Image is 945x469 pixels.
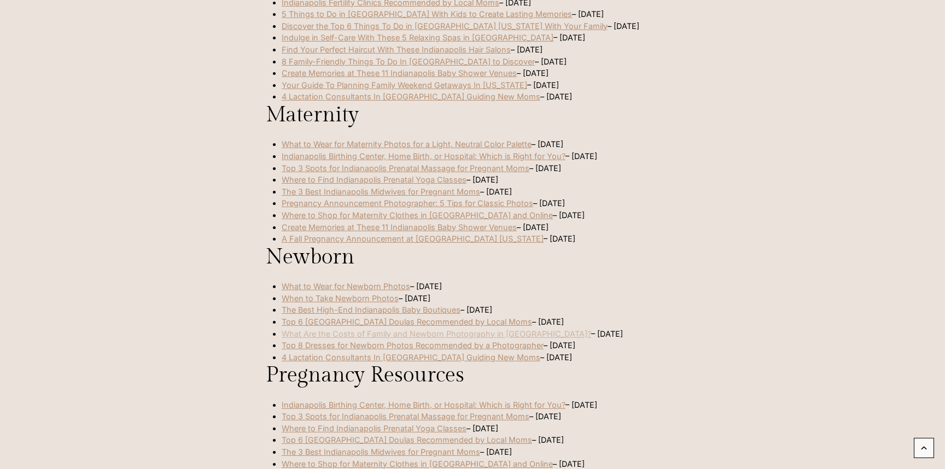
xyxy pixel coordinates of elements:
[282,305,460,314] a: The Best High-End Indianapolis Baby Boutiques
[282,186,679,198] li: – [DATE]
[282,92,540,101] a: 4 Lactation Consultants In [GEOGRAPHIC_DATA] Guiding New Moms
[282,32,679,44] li: – [DATE]
[914,438,934,458] a: Scroll to top
[282,446,679,458] li: – [DATE]
[282,233,679,245] li: – [DATE]
[282,9,572,19] a: 5 Things to Do in [GEOGRAPHIC_DATA] With Kids to Create Lasting Memories
[282,282,410,291] a: What to Wear for Newborn Photos
[282,198,533,208] a: Pregnancy Announcement Photographer: 5 Tips for Classic Photos
[282,222,517,232] a: Create Memories at These 11 Indianapolis Baby Shower Venues
[282,351,679,364] li: – [DATE]
[282,447,480,456] a: The 3 Best Indianapolis Midwives for Pregnant Moms
[282,67,679,79] li: – [DATE]
[282,33,553,42] a: Indulge in Self-Care With These 5 Relaxing Spas in [GEOGRAPHIC_DATA]
[282,174,679,186] li: – [DATE]
[282,294,399,303] a: When to Take Newborn Photos
[282,162,679,174] li: – [DATE]
[282,197,679,209] li: – [DATE]
[282,150,679,162] li: – [DATE]
[282,56,679,68] li: – [DATE]
[282,328,679,340] li: – [DATE]
[282,210,553,220] a: Where to Shop for Maternity Clothes in [GEOGRAPHIC_DATA] and Online
[282,8,679,20] li: – [DATE]
[282,304,679,316] li: – [DATE]
[266,363,464,388] a: Pregnancy Resources
[282,292,679,304] li: – [DATE]
[282,316,679,328] li: – [DATE]
[282,187,480,196] a: The 3 Best Indianapolis Midwives for Pregnant Moms
[282,411,679,423] li: – [DATE]
[266,103,359,127] a: Maternity
[282,399,679,411] li: – [DATE]
[282,353,540,362] a: 4 Lactation Consultants In [GEOGRAPHIC_DATA] Guiding New Moms
[282,339,679,351] li: – [DATE]
[282,280,679,292] li: – [DATE]
[282,21,608,31] a: Discover the Top 6 Things To Do in [GEOGRAPHIC_DATA] [US_STATE] With Your Family
[282,91,679,103] li: – [DATE]
[282,412,529,421] a: Top 3 Spots for Indianapolis Prenatal Massage for Pregnant Moms
[282,79,679,91] li: – [DATE]
[282,139,532,149] a: What to Wear for Maternity Photos for a Light, Neutral Color Palette
[282,44,679,56] li: – [DATE]
[266,245,354,269] a: Newborn
[282,424,466,433] a: Where to Find Indianapolis Prenatal Yoga Classes
[282,138,679,150] li: – [DATE]
[282,221,679,233] li: – [DATE]
[282,329,591,338] a: What Are the Costs of Family and Newborn Photography in [GEOGRAPHIC_DATA]?
[282,209,679,221] li: – [DATE]
[282,80,527,90] a: Your Guide To Planning Family Weekend Getaways In [US_STATE]
[282,435,532,444] a: Top 6 [GEOGRAPHIC_DATA] Doulas Recommended by Local Moms
[282,423,679,435] li: – [DATE]
[282,234,544,243] a: A Fall Pregnancy Announcement at [GEOGRAPHIC_DATA] [US_STATE]
[282,317,532,326] a: Top 6 [GEOGRAPHIC_DATA] Doulas Recommended by Local Moms
[282,45,511,54] a: Find Your Perfect Haircut With These Indianapolis Hair Salons
[282,57,535,66] a: 8 Family-Friendly Things To Do In [GEOGRAPHIC_DATA] to Discover
[282,151,565,161] a: Indianapolis Birthing Center, Home Birth, or Hospital: Which is Right for You?
[282,400,565,409] a: Indianapolis Birthing Center, Home Birth, or Hospital: Which is Right for You?
[282,459,553,468] a: Where to Shop for Maternity Clothes in [GEOGRAPHIC_DATA] and Online
[282,20,679,32] li: – [DATE]
[282,68,517,78] a: Create Memories at These 11 Indianapolis Baby Shower Venues
[282,175,466,184] a: Where to Find Indianapolis Prenatal Yoga Classes
[282,434,679,446] li: – [DATE]
[282,163,529,173] a: Top 3 Spots for Indianapolis Prenatal Massage for Pregnant Moms
[282,341,544,350] a: Top 8 Dresses for Newborn Photos Recommended by a Photographer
